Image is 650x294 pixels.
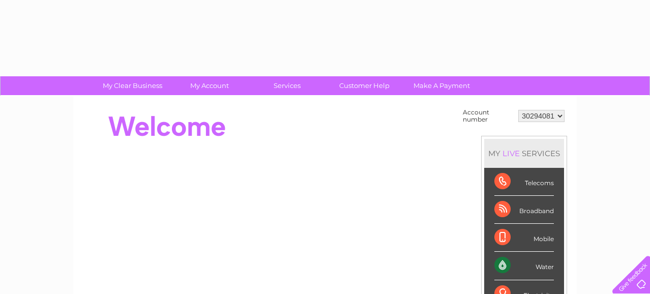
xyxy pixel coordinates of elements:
[494,196,554,224] div: Broadband
[91,76,174,95] a: My Clear Business
[460,106,516,126] td: Account number
[494,224,554,252] div: Mobile
[245,76,329,95] a: Services
[484,139,564,168] div: MY SERVICES
[400,76,484,95] a: Make A Payment
[494,168,554,196] div: Telecoms
[494,252,554,280] div: Water
[322,76,406,95] a: Customer Help
[168,76,252,95] a: My Account
[500,149,522,158] div: LIVE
